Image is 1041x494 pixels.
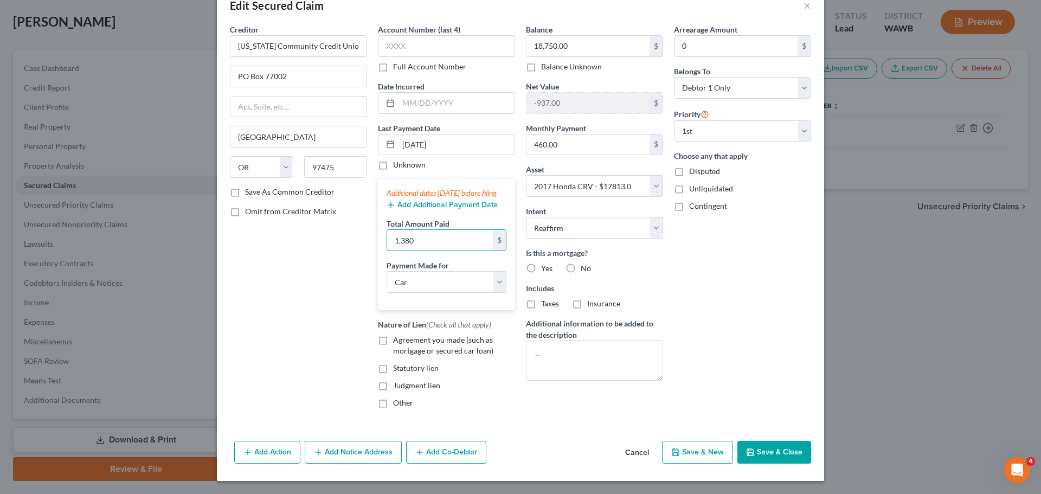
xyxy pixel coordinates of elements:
label: Payment Made for [387,260,449,271]
input: Apt, Suite, etc... [230,97,367,117]
label: Is this a mortgage? [526,247,663,259]
input: XXXX [378,35,515,57]
label: Arrearage Amount [674,24,737,35]
label: Balance [526,24,552,35]
input: Enter zip... [304,156,368,178]
div: $ [650,36,663,56]
div: $ [798,36,811,56]
div: $ [650,93,663,113]
span: Statutory lien [393,363,439,373]
div: $ [493,230,506,251]
label: Full Account Number [393,61,466,72]
button: Save & New [662,441,733,464]
label: Last Payment Date [378,123,440,134]
label: Includes [526,283,663,294]
span: Insurance [587,299,620,308]
iframe: Intercom live chat [1004,457,1030,483]
label: Save As Common Creditor [245,187,335,197]
button: Add Additional Payment Date [387,201,498,209]
span: Omit from Creditor Matrix [245,207,336,216]
span: Judgment lien [393,381,440,390]
span: Creditor [230,25,259,34]
label: Account Number (last 4) [378,24,460,35]
span: (Check all that apply) [426,320,491,329]
button: Add Notice Address [305,441,402,464]
input: 0.00 [526,36,650,56]
span: Disputed [689,166,720,176]
label: Date Incurred [378,81,425,92]
div: $ [650,134,663,155]
span: Taxes [541,299,559,308]
input: MM/DD/YYYY [399,134,515,155]
label: Priority [674,107,709,120]
input: MM/DD/YYYY [399,93,515,113]
span: Asset [526,165,544,174]
input: 0.00 [387,230,493,251]
span: 4 [1026,457,1035,466]
button: Add Action [234,441,300,464]
span: Unliquidated [689,184,733,193]
label: Net Value [526,81,559,92]
span: Other [393,398,413,407]
label: Monthly Payment [526,123,586,134]
span: Agreement you made (such as mortgage or secured car loan) [393,335,493,355]
div: Additional dates [DATE] before filing [387,188,506,198]
label: Unknown [393,159,426,170]
span: Belongs To [674,67,710,76]
input: 0.00 [674,36,798,56]
label: Choose any that apply [674,150,811,162]
label: Balance Unknown [541,61,602,72]
input: Enter city... [230,126,367,147]
span: No [581,264,591,273]
input: Enter address... [230,66,367,87]
button: Cancel [616,442,658,464]
button: Save & Close [737,441,811,464]
label: Additional information to be added to the description [526,318,663,341]
input: 0.00 [526,134,650,155]
span: Contingent [689,201,727,210]
label: Intent [526,206,546,217]
input: 0.00 [526,93,650,113]
input: Search creditor by name... [230,35,367,57]
span: Yes [541,264,552,273]
button: Add Co-Debtor [406,441,486,464]
label: Total Amount Paid [387,218,449,229]
label: Nature of Lien [378,319,491,330]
